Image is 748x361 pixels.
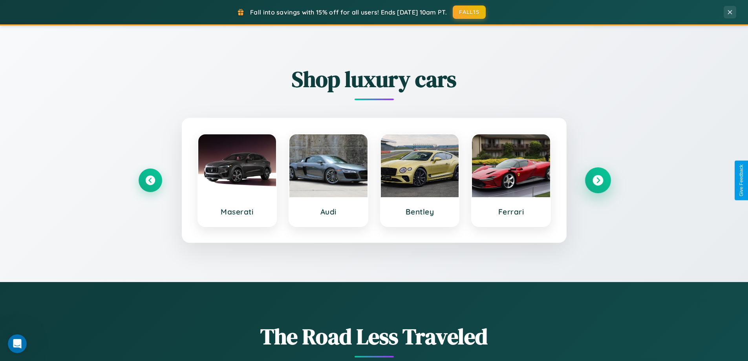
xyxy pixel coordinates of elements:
h3: Audi [297,207,360,216]
div: Give Feedback [739,165,744,196]
h3: Maserati [206,207,269,216]
iframe: Intercom live chat [8,334,27,353]
h1: The Road Less Traveled [139,321,610,352]
h3: Ferrari [480,207,542,216]
h2: Shop luxury cars [139,64,610,94]
button: FALL15 [453,5,486,19]
h3: Bentley [389,207,451,216]
span: Fall into savings with 15% off for all users! Ends [DATE] 10am PT. [250,8,447,16]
